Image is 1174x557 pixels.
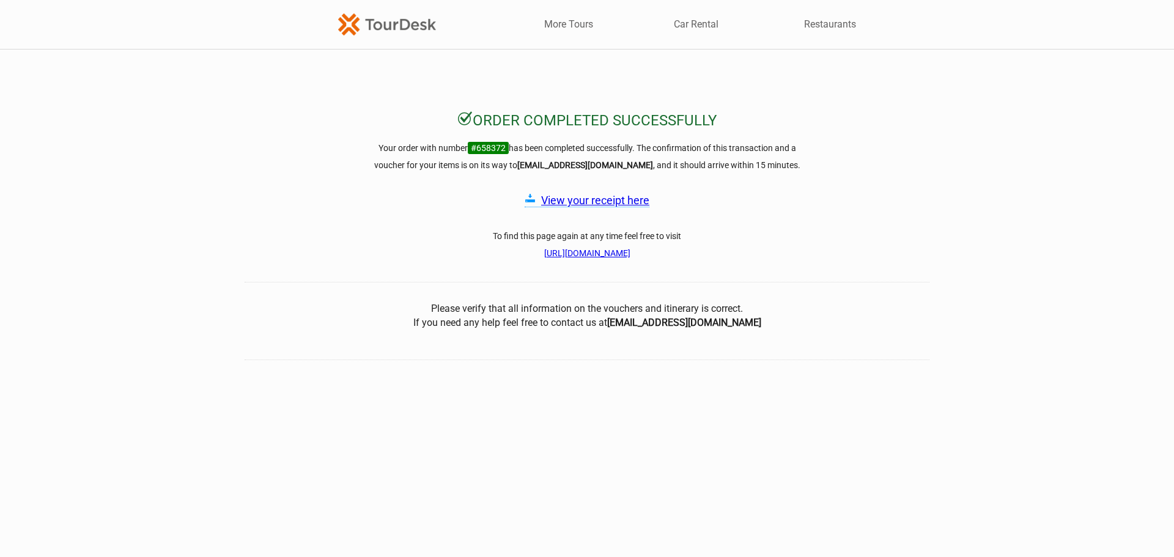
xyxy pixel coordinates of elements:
img: TourDesk-logo-td-orange-v1.png [338,13,436,35]
strong: [EMAIL_ADDRESS][DOMAIN_NAME] [517,160,653,170]
a: Car Rental [674,18,718,31]
a: More Tours [544,18,593,31]
h3: Your order with number has been completed successfully. The confirmation of this transaction and ... [367,139,807,174]
a: View your receipt here [541,194,649,207]
span: #658372 [468,142,509,154]
a: [URL][DOMAIN_NAME] [544,248,630,258]
center: Please verify that all information on the vouchers and itinerary is correct. If you need any help... [245,302,929,330]
b: [EMAIL_ADDRESS][DOMAIN_NAME] [607,317,761,328]
a: Restaurants [804,18,856,31]
h3: To find this page again at any time feel free to visit [367,227,807,262]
